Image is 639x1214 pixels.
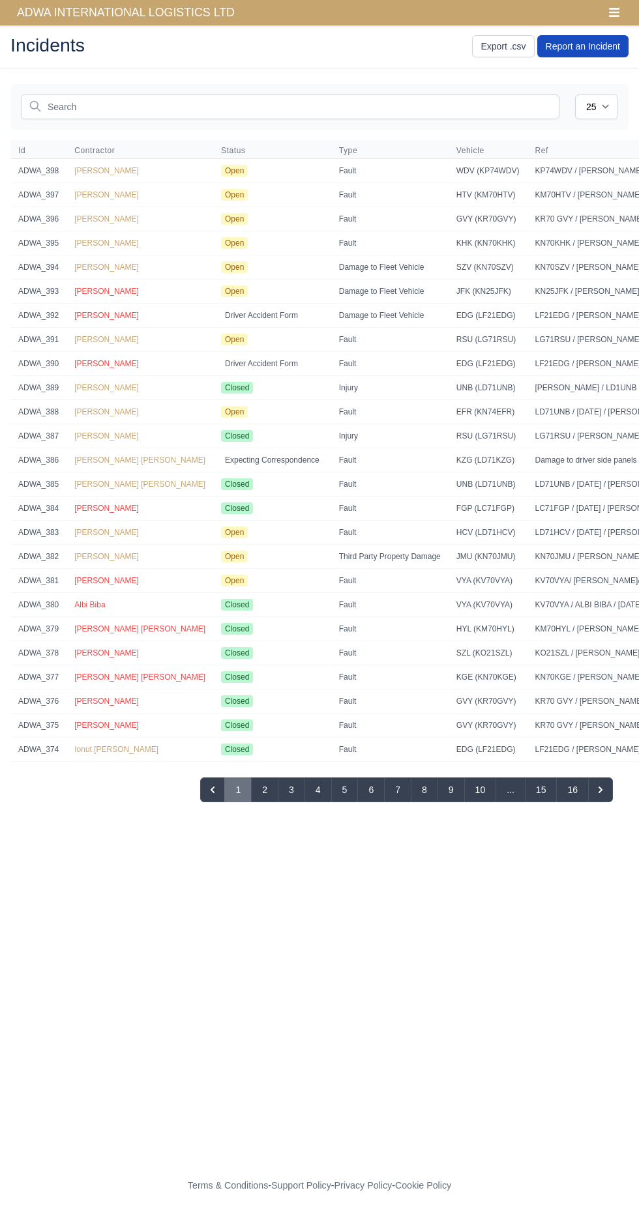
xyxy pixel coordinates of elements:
[449,641,528,665] td: SZL (KO21SZL)
[339,145,357,156] span: Type
[74,721,139,730] a: [PERSON_NAME]
[221,145,246,156] span: Status
[221,382,253,394] span: Closed
[82,779,92,790] span: 25
[449,158,528,182] td: WDV (KP74WDV)
[10,158,67,182] td: ADWA_398
[10,472,67,496] td: ADWA_385
[10,303,67,327] td: ADWA_392
[18,145,59,156] span: Id
[74,624,205,633] span: [PERSON_NAME] [PERSON_NAME]
[221,165,248,177] span: Open
[537,35,629,57] a: Report an Incident
[331,713,449,737] td: Fault
[449,713,528,737] td: GVY (KR70GVY)
[74,480,205,489] a: [PERSON_NAME] [PERSON_NAME]
[221,334,248,345] span: Open
[449,351,528,375] td: EDG (LF21EDG)
[331,158,449,182] td: Fault
[74,600,105,609] a: Albi Biba
[449,399,528,424] td: EFR (KN74EFR)
[74,311,139,320] span: [PERSON_NAME]
[331,641,449,665] td: Fault
[10,544,67,568] td: ADWA_382
[10,568,67,592] td: ADWA_381
[74,576,139,585] a: [PERSON_NAME]
[449,424,528,448] td: RSU (LG71RSU)
[331,399,449,424] td: Fault
[472,35,534,57] a: Export .csv
[221,695,253,707] span: Closed
[10,207,67,231] td: ADWA_396
[10,231,67,255] td: ADWA_395
[221,285,248,297] span: Open
[10,520,67,544] td: ADWA_383
[331,472,449,496] td: Fault
[74,238,139,248] span: [PERSON_NAME]
[449,544,528,568] td: JMU (KN70JMU)
[85,1178,554,1193] div: - - -
[221,478,253,490] span: Closed
[449,737,528,761] td: EDG (LF21EDG)
[74,383,139,392] a: [PERSON_NAME]
[10,424,67,448] td: ADWA_387
[395,1180,451,1191] a: Cookie Policy
[556,777,589,802] button: Go to page 16
[449,231,528,255] td: KHK (KN70KHK)
[10,737,67,761] td: ADWA_374
[74,335,139,344] a: [PERSON_NAME]
[74,214,139,224] a: [PERSON_NAME]
[74,190,139,199] span: [PERSON_NAME]
[221,744,253,755] span: Closed
[1,25,638,68] div: Incidents
[449,303,528,327] td: EDG (LF21EDG)
[331,592,449,616] td: Fault
[331,689,449,713] td: Fault
[449,496,528,520] td: FGP (LC71FGP)
[331,665,449,689] td: Fault
[74,455,205,465] a: [PERSON_NAME] [PERSON_NAME]
[74,263,139,272] a: [PERSON_NAME]
[449,279,528,303] td: JFK (KN25JFK)
[449,689,528,713] td: GVY (KR70GVY)
[331,520,449,544] td: Fault
[188,1180,268,1191] a: Terms & Conditions
[449,207,528,231] td: GVY (KR70GVY)
[74,745,158,754] a: Ionut [PERSON_NAME]
[74,697,139,706] a: [PERSON_NAME]
[221,599,253,611] span: Closed
[74,407,139,416] a: [PERSON_NAME]
[221,502,253,514] span: Closed
[10,182,67,207] td: ADWA_397
[331,375,449,399] td: Injury
[221,575,248,586] span: Open
[221,261,248,273] span: Open
[10,592,67,616] td: ADWA_380
[10,36,310,54] h2: Incidents
[221,406,248,418] span: Open
[221,719,253,731] span: Closed
[74,504,139,513] a: [PERSON_NAME]
[438,777,465,802] button: Go to page 9
[74,359,139,368] a: [PERSON_NAME]
[525,777,557,802] button: Go to page 15
[331,303,449,327] td: Damage to Fleet Vehicle
[331,351,449,375] td: Fault
[331,777,359,802] button: Go to page 5
[449,255,528,279] td: SZV (KN70SZV)
[331,544,449,568] td: Third Party Property Damage
[278,777,305,802] button: Go to page 3
[221,145,256,156] button: Status
[74,145,115,156] span: Contractor
[221,237,248,249] span: Open
[331,496,449,520] td: Fault
[26,779,61,790] span: Showing
[74,672,205,682] a: [PERSON_NAME] [PERSON_NAME]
